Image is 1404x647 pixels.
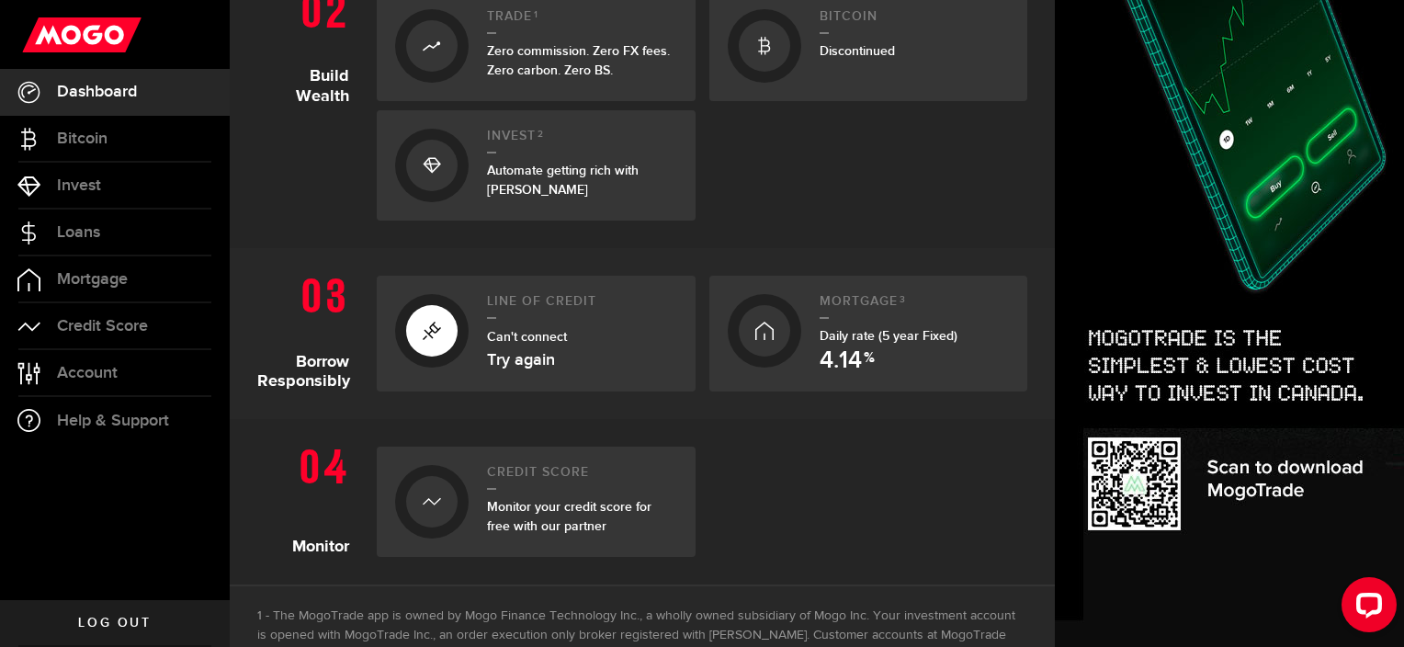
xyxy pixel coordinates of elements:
span: Credit Score [57,318,148,335]
h2: Line of credit [487,294,677,319]
span: Bitcoin [57,131,108,147]
a: Invest2Automate getting rich with [PERSON_NAME] [377,110,696,221]
a: Line of creditCan't connectTry again [377,276,696,392]
span: % [864,351,875,373]
sup: 2 [538,129,544,140]
a: Credit ScoreMonitor your credit score for free with our partner [377,447,696,557]
h2: Bitcoin [820,9,1010,34]
span: Automate getting rich with [PERSON_NAME] [487,163,639,198]
h2: Mortgage [820,294,1010,319]
h2: Trade [487,9,677,34]
iframe: LiveChat chat widget [1327,570,1404,647]
sup: 1 [534,9,538,20]
span: Log out [78,617,151,630]
span: Discontinued [820,43,895,59]
h2: Invest [487,129,677,153]
h2: Credit Score [487,465,677,490]
span: Invest [57,177,101,194]
span: Account [57,365,118,381]
a: Mortgage3Daily rate (5 year Fixed) 4.14 % [709,276,1028,392]
span: 4.14 [820,349,862,373]
sup: 3 [900,294,906,305]
span: Help & Support [57,413,169,429]
h1: Borrow Responsibly [257,267,363,392]
a: Try again [487,352,555,369]
span: Loans [57,224,100,241]
span: Daily rate (5 year Fixed) [820,328,957,344]
h1: Monitor [257,437,363,557]
span: Monitor your credit score for free with our partner [487,499,651,534]
span: Dashboard [57,84,137,100]
span: Mortgage [57,271,128,288]
div: Can't connect [487,326,677,369]
span: Zero commission. Zero FX fees. Zero carbon. Zero BS. [487,43,670,78]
